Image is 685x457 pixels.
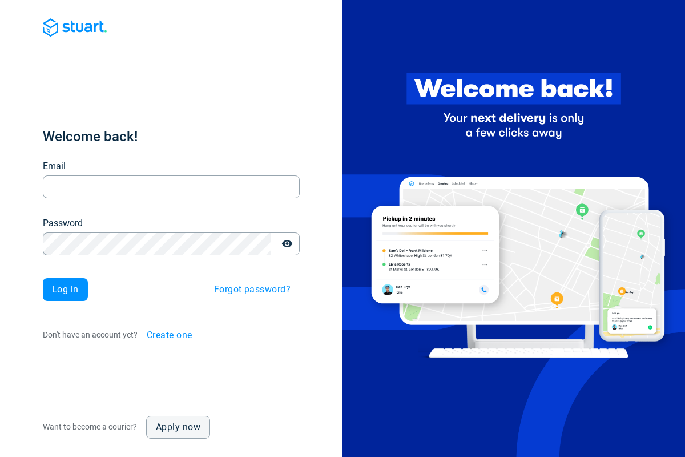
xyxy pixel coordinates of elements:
[138,324,202,347] button: Create one
[147,331,192,340] span: Create one
[43,18,107,37] img: Blue logo
[43,330,138,339] span: Don't have an account yet?
[43,127,300,146] h1: Welcome back!
[156,423,200,432] span: Apply now
[43,422,137,431] span: Want to become a courier?
[205,278,300,301] button: Forgot password?
[146,416,210,439] a: Apply now
[43,159,66,173] label: Email
[214,285,291,294] span: Forgot password?
[43,278,88,301] button: Log in
[43,217,83,230] label: Password
[52,285,79,294] span: Log in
